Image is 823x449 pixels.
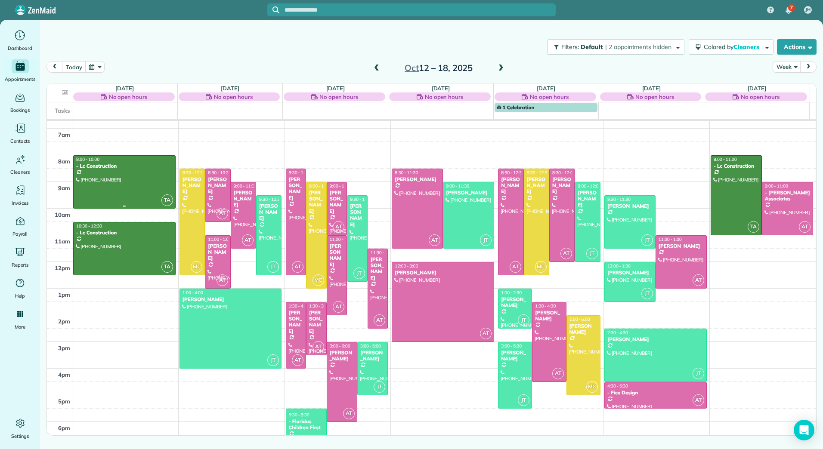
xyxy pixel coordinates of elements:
div: [PERSON_NAME] [394,270,492,276]
a: [DATE] [115,85,134,92]
span: Appointments [5,75,36,83]
span: JT [374,381,385,393]
span: AT [560,248,572,259]
div: [PERSON_NAME] [309,310,324,335]
div: [PERSON_NAME] [607,336,704,342]
a: [DATE] [642,85,661,92]
a: Dashboard [3,28,37,52]
span: JT [518,394,529,406]
span: AT [343,408,355,419]
span: AT [217,274,228,286]
span: 8:30 - 12:30 [289,170,312,175]
span: 7 [790,4,793,11]
a: [DATE] [221,85,239,92]
div: [PERSON_NAME] [501,176,521,195]
span: Filters: [561,43,579,51]
span: MC [191,261,202,273]
span: Bookings [10,106,30,114]
h2: 12 – 18, 2025 [385,63,492,73]
span: 12:00 - 1:30 [607,263,631,269]
span: JT [267,261,279,273]
span: 2:00 - 5:00 [569,317,590,322]
span: No open hours [319,92,358,101]
span: AT [374,314,385,326]
span: 1:30 - 4:00 [289,303,309,309]
span: JT [312,435,324,446]
div: [PERSON_NAME] [577,190,597,208]
div: - Lc Construction [713,163,759,169]
div: [PERSON_NAME] [233,190,254,208]
span: AT [292,261,303,273]
span: 8:30 - 12:30 [183,170,206,175]
span: 12:00 - 3:00 [395,263,418,269]
span: No open hours [214,92,253,101]
span: 9am [58,185,70,191]
span: 5:30 - 8:30 [289,412,309,418]
button: Filters: Default | 2 appointments hidden [547,39,684,55]
div: - [PERSON_NAME] Associates [764,190,811,202]
span: 9:30 - 12:30 [259,197,282,202]
span: JT [641,288,653,299]
div: Open Intercom Messenger [794,420,814,440]
button: Actions [777,39,817,55]
div: [PERSON_NAME] [526,176,547,195]
span: 6pm [58,424,70,431]
a: Invoices [3,183,37,207]
div: [PERSON_NAME] [182,296,279,302]
span: AT [693,394,704,406]
a: [DATE] [326,85,345,92]
div: - Lc Construction [76,230,173,236]
span: JT [641,234,653,246]
span: 1:30 - 4:30 [535,303,556,309]
div: [PERSON_NAME] [329,350,355,362]
span: 1:00 - 2:30 [501,290,522,295]
span: AT [217,208,228,219]
div: [PERSON_NAME] [607,203,653,209]
span: TA [161,194,173,206]
a: Reports [3,245,37,269]
div: [PERSON_NAME] [394,176,440,182]
span: 11:00 - 1:00 [208,237,231,242]
span: 8:30 - 12:30 [501,170,524,175]
a: Filters: Default | 2 appointments hidden [543,39,684,55]
span: 9:00 - 12:00 [578,183,601,189]
span: No open hours [530,92,569,101]
span: 5pm [58,398,70,405]
div: [PERSON_NAME] [552,176,572,195]
div: - Lc Construction [76,163,173,169]
div: [PERSON_NAME] [350,203,365,228]
a: Help [3,276,37,300]
span: 8:00 - 10:00 [76,157,99,162]
span: 12pm [55,264,70,271]
span: 9:00 - 11:30 [446,183,469,189]
a: Appointments [3,59,37,83]
div: - Fice Design [607,390,704,396]
a: Contacts [3,121,37,145]
span: Reports [12,261,29,269]
div: [PERSON_NAME] [329,243,345,268]
span: 1:00 - 4:00 [183,290,203,295]
span: AT [312,341,324,353]
span: 8:30 - 10:30 [208,170,231,175]
span: 2pm [58,318,70,325]
div: [PERSON_NAME] [288,310,304,335]
span: JT [353,268,365,279]
div: [PERSON_NAME] [535,310,563,322]
a: [DATE] [537,85,555,92]
span: AT [480,328,492,339]
a: Cleaners [3,152,37,176]
div: [PERSON_NAME] [360,350,385,362]
span: No open hours [425,92,464,101]
span: 8am [58,158,70,165]
div: [PERSON_NAME] [501,296,529,309]
span: JH [805,6,811,13]
button: Focus search [267,6,279,13]
span: No open hours [109,92,148,101]
span: 11am [55,238,70,245]
div: [PERSON_NAME] [329,190,345,215]
span: AT [552,368,564,379]
span: 9:00 - 11:00 [765,183,788,189]
div: [PERSON_NAME] [370,256,386,281]
span: Cleaners [733,43,761,51]
span: JT [693,368,704,379]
